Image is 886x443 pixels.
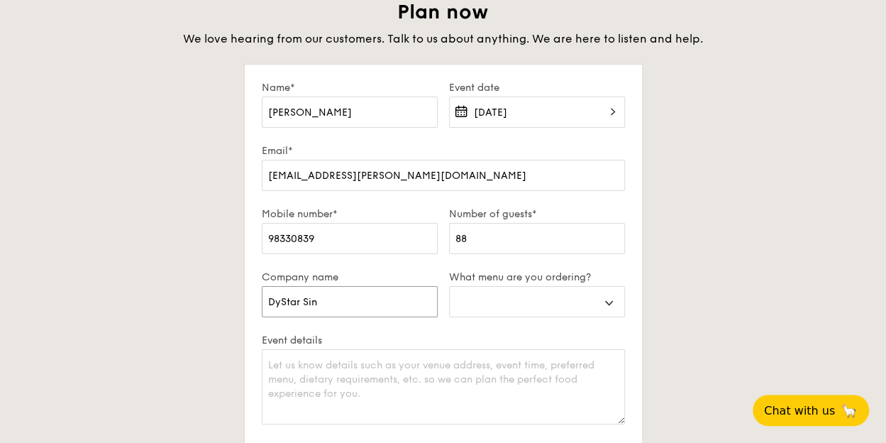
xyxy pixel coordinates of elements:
label: Event details [262,334,625,346]
label: Company name [262,271,438,283]
label: Mobile number* [262,208,438,220]
label: Name* [262,82,438,94]
textarea: Let us know details such as your venue address, event time, preferred menu, dietary requirements,... [262,349,625,425]
button: Chat with us🦙 [753,395,869,426]
span: We love hearing from our customers. Talk to us about anything. We are here to listen and help. [183,32,703,45]
span: Chat with us [764,404,835,417]
span: 🦙 [841,403,858,419]
label: What menu are you ordering? [449,271,625,283]
label: Email* [262,145,625,157]
label: Event date [449,82,625,94]
label: Number of guests* [449,208,625,220]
